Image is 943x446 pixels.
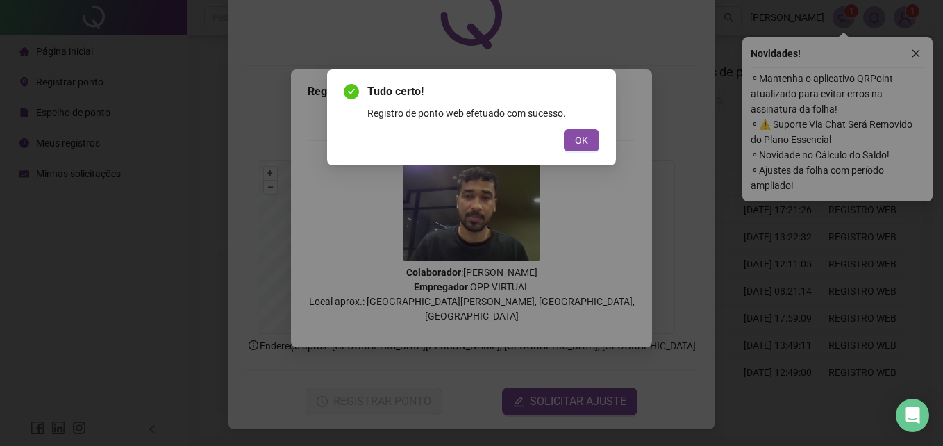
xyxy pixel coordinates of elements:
div: Registro de ponto web efetuado com sucesso. [367,106,599,121]
span: OK [575,133,588,148]
span: Tudo certo! [367,83,599,100]
div: Open Intercom Messenger [896,399,929,432]
span: check-circle [344,84,359,99]
button: OK [564,129,599,151]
